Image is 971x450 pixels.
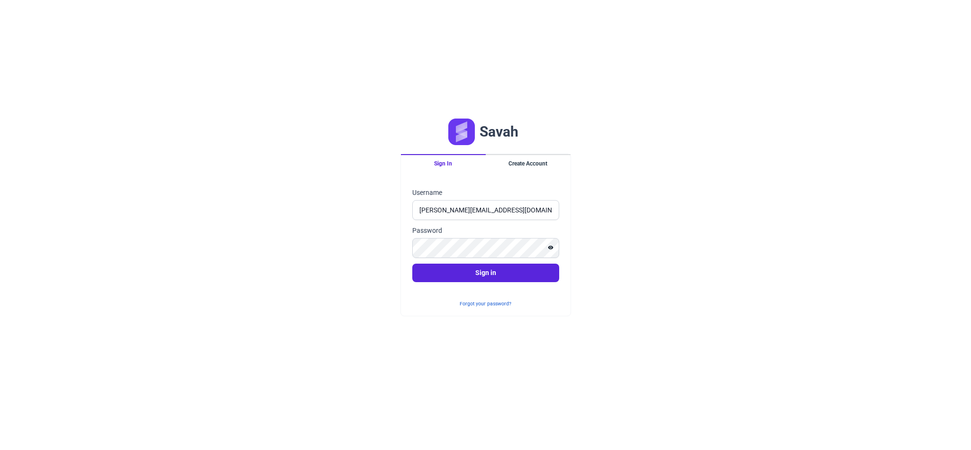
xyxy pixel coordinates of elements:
label: Password [412,226,559,235]
h1: Savah [480,123,518,140]
button: Show password [542,242,559,253]
button: Create Account [486,154,571,172]
iframe: Chat Widget [924,404,971,450]
button: Sign In [401,154,486,172]
img: Logo [448,119,475,145]
label: Username [412,188,559,197]
button: Sign in [412,264,559,282]
input: Enter Your Username [412,200,559,220]
button: Forgot your password? [455,298,516,311]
